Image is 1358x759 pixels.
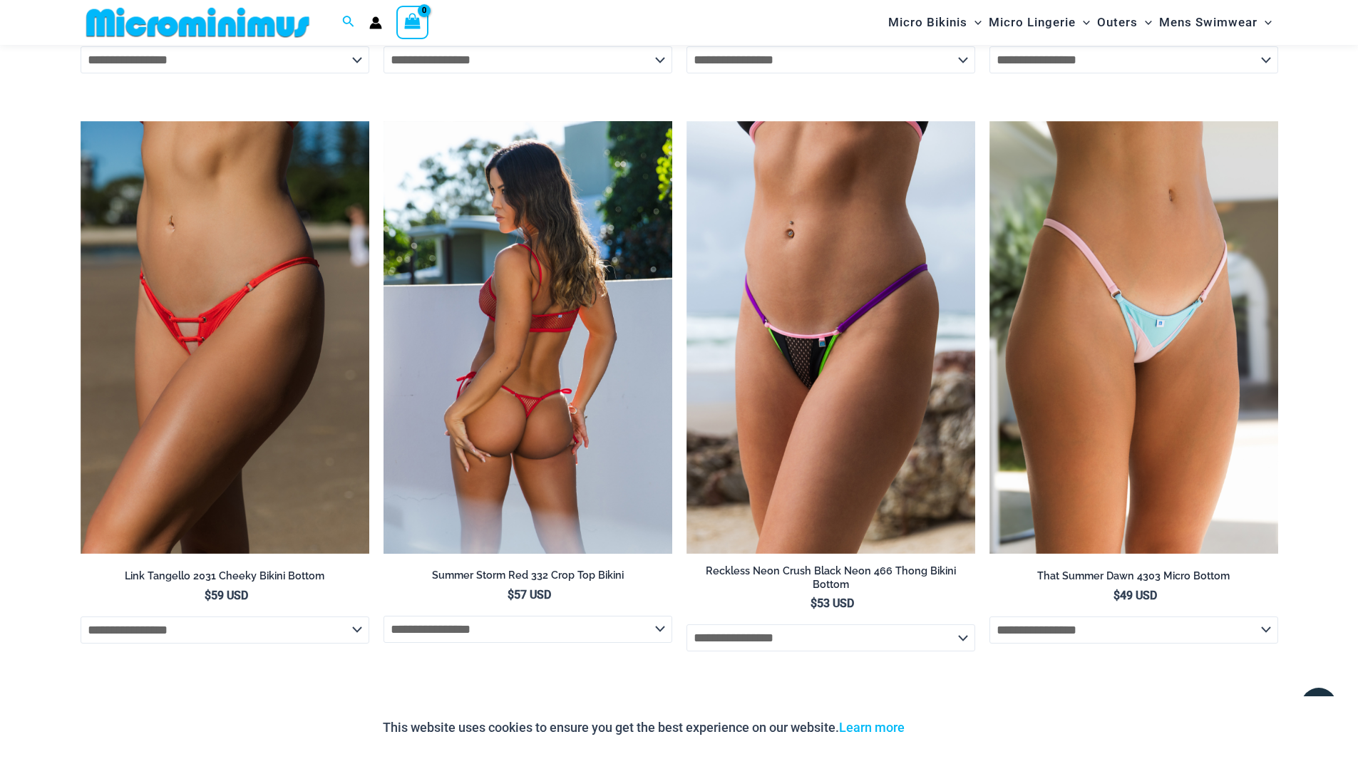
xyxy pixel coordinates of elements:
h2: Summer Storm Red 332 Crop Top Bikini [384,569,672,582]
a: Search icon link [342,14,355,31]
span: $ [811,597,817,610]
bdi: 53 USD [811,597,854,610]
a: Mens SwimwearMenu ToggleMenu Toggle [1156,4,1275,41]
span: Menu Toggle [1257,4,1272,41]
span: Menu Toggle [1138,4,1152,41]
a: Learn more [839,720,905,735]
span: $ [1113,589,1120,602]
a: Summer Storm Red 332 Crop Top Bikini [384,569,672,587]
a: Summer Storm Red 332 Crop Top 01Summer Storm Red 332 Crop Top 449 Thong 03Summer Storm Red 332 Cr... [384,121,672,554]
a: Micro BikinisMenu ToggleMenu Toggle [885,4,985,41]
img: Link Tangello 2031 Cheeky 01 [81,121,369,554]
nav: Site Navigation [883,2,1278,43]
span: Outers [1097,4,1138,41]
button: Accept [915,711,976,745]
h2: Reckless Neon Crush Black Neon 466 Thong Bikini Bottom [686,564,975,591]
img: That Summer Dawn 4303 Micro 01 [989,121,1278,554]
a: View Shopping Cart, empty [396,6,429,38]
a: Micro LingerieMenu ToggleMenu Toggle [985,4,1094,41]
a: Reckless Neon Crush Black Neon 466 Thong Bikini Bottom [686,564,975,597]
span: Micro Lingerie [989,4,1076,41]
a: Reckless Neon Crush Black Neon 466 Thong 01Reckless Neon Crush Black Neon 466 Thong 03Reckless Ne... [686,121,975,554]
bdi: 59 USD [205,589,248,602]
h2: That Summer Dawn 4303 Micro Bottom [989,569,1278,583]
a: That Summer Dawn 4303 Micro 01That Summer Dawn 3063 Tri Top 4303 Micro 05That Summer Dawn 3063 Tr... [989,121,1278,554]
a: That Summer Dawn 4303 Micro Bottom [989,569,1278,588]
span: $ [205,589,211,602]
img: Summer Storm Red 332 Crop Top 449 Thong 03 [384,121,672,554]
span: $ [508,588,514,601]
a: Link Tangello 2031 Cheeky 01Link Tangello 2031 Cheeky 02Link Tangello 2031 Cheeky 02 [81,121,369,554]
p: This website uses cookies to ensure you get the best experience on our website. [383,717,905,738]
a: Account icon link [369,16,382,29]
bdi: 57 USD [508,588,551,601]
span: Menu Toggle [967,4,982,41]
img: MM SHOP LOGO FLAT [81,6,315,38]
h2: Link Tangello 2031 Cheeky Bikini Bottom [81,569,369,583]
img: Reckless Neon Crush Black Neon 466 Thong 01 [686,121,975,554]
span: Mens Swimwear [1159,4,1257,41]
span: Micro Bikinis [888,4,967,41]
a: OutersMenu ToggleMenu Toggle [1094,4,1156,41]
a: Link Tangello 2031 Cheeky Bikini Bottom [81,569,369,588]
bdi: 49 USD [1113,589,1157,602]
span: Menu Toggle [1076,4,1090,41]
